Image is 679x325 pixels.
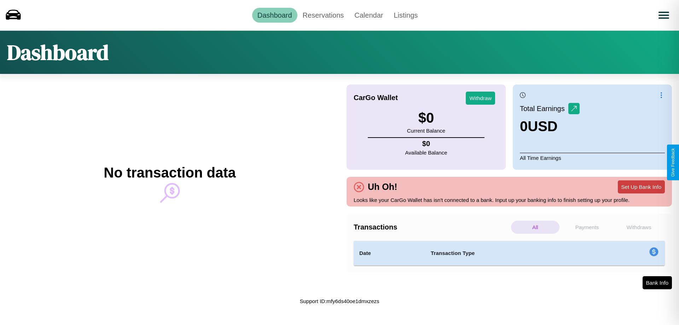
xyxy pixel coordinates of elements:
a: Calendar [349,8,388,23]
button: Bank Info [643,276,672,289]
h4: Date [359,249,419,257]
button: Set Up Bank Info [618,180,665,193]
h4: $ 0 [405,140,447,148]
p: Current Balance [407,126,445,135]
table: simple table [354,241,665,266]
div: Give Feedback [671,148,675,177]
button: Withdraw [466,92,495,105]
h3: 0 USD [520,118,580,134]
h4: Uh Oh! [364,182,401,192]
a: Dashboard [252,8,297,23]
p: Payments [563,221,611,234]
h4: CarGo Wallet [354,94,398,102]
h2: No transaction data [104,165,236,181]
p: Withdraws [615,221,663,234]
h3: $ 0 [407,110,445,126]
button: Open menu [654,5,674,25]
h4: Transactions [354,223,509,231]
p: Support ID: mfy6ds40oe1dmxzezs [300,296,379,306]
a: Reservations [297,8,349,23]
p: All [511,221,559,234]
h4: Transaction Type [431,249,591,257]
p: Looks like your CarGo Wallet has isn't connected to a bank. Input up your banking info to finish ... [354,195,665,205]
p: Available Balance [405,148,447,157]
h1: Dashboard [7,38,109,67]
p: Total Earnings [520,102,568,115]
a: Listings [388,8,423,23]
p: All Time Earnings [520,153,665,163]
